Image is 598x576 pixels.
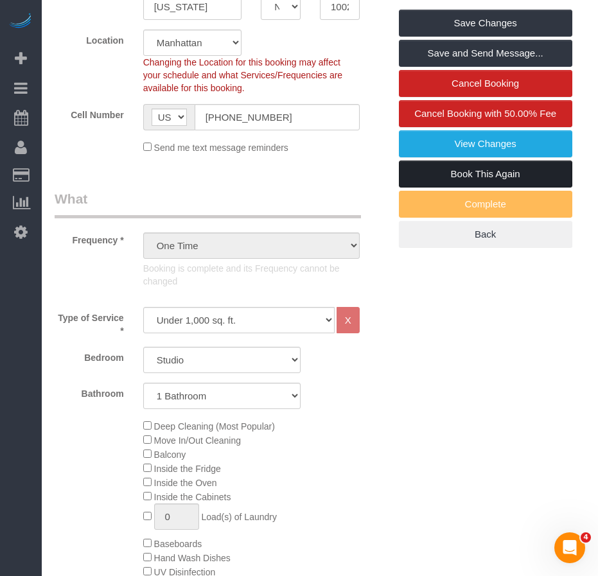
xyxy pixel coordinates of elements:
span: Changing the Location for this booking may affect your schedule and what Services/Frequencies are... [143,57,343,93]
span: Deep Cleaning (Most Popular) [154,421,275,432]
label: Location [45,30,134,47]
legend: What [55,189,361,218]
a: Back [399,221,572,248]
span: Balcony [154,449,186,460]
label: Cell Number [45,104,134,121]
a: Save and Send Message... [399,40,572,67]
img: Automaid Logo [8,13,33,31]
a: Save Changes [399,10,572,37]
span: Inside the Fridge [154,464,221,474]
span: Load(s) of Laundry [201,512,277,522]
label: Bedroom [45,347,134,364]
label: Type of Service * [45,307,134,337]
span: Baseboards [154,539,202,549]
label: Bathroom [45,383,134,400]
span: Inside the Cabinets [154,492,231,502]
p: Booking is complete and its Frequency cannot be changed [143,262,360,288]
span: Cancel Booking with 50.00% Fee [414,108,556,119]
span: Send me text message reminders [154,143,288,153]
span: Hand Wash Dishes [154,553,231,563]
a: Cancel Booking with 50.00% Fee [399,100,572,127]
span: Move In/Out Cleaning [154,435,241,446]
iframe: Intercom live chat [554,532,585,563]
span: Inside the Oven [154,478,217,488]
a: View Changes [399,130,572,157]
span: 4 [581,532,591,543]
a: Book This Again [399,161,572,188]
label: Frequency * [45,229,134,247]
a: Cancel Booking [399,70,572,97]
input: Cell Number [195,104,360,130]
